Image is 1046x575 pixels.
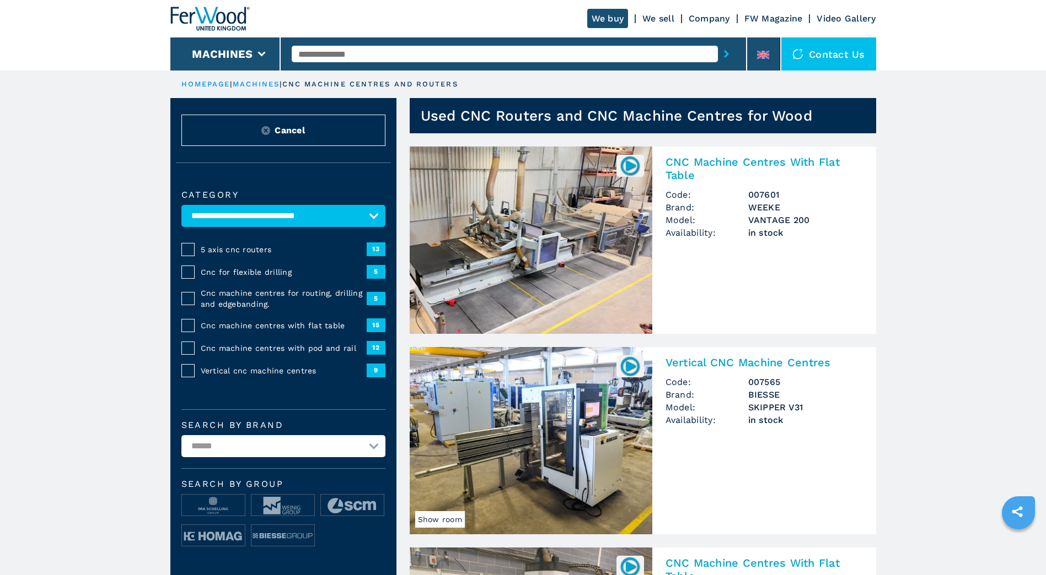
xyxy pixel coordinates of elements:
[251,495,314,517] img: image
[666,201,748,214] span: Brand:
[666,414,748,426] span: Availability:
[201,244,367,255] span: 5 axis cnc routers
[421,107,812,124] h1: Used CNC Routers and CNC Machine Centres for Wood
[666,401,748,414] span: Model:
[201,320,367,331] span: Cnc machine centres with flat table
[367,364,385,377] span: 9
[233,80,280,88] a: machines
[748,188,863,201] h3: 007601
[1004,498,1031,525] a: sharethis
[666,388,748,401] span: Brand:
[666,376,748,388] span: Code:
[781,37,876,70] div: Contact us
[181,421,385,430] label: Search by brand
[410,347,652,534] img: Vertical CNC Machine Centres BIESSE SKIPPER V31
[666,214,748,226] span: Model:
[367,341,385,354] span: 12
[181,191,385,199] label: Category
[282,79,458,89] p: cnc machine centres and routers
[261,126,270,135] img: Reset
[415,511,465,528] span: Show room
[321,495,384,517] img: image
[201,267,367,278] span: Cnc for flexible drilling
[181,80,230,88] a: HOMEPAGE
[367,242,385,256] span: 13
[718,41,735,67] button: submit-button
[410,347,876,534] a: Vertical CNC Machine Centres BIESSE SKIPPER V31Show room007565Vertical CNC Machine CentresCode:00...
[817,13,876,24] a: Video Gallery
[367,318,385,332] span: 15
[251,525,314,547] img: image
[201,287,367,310] span: Cnc machine centres for routing, drilling and edgebanding.
[192,47,253,61] button: Machines
[666,188,748,201] span: Code:
[744,13,803,24] a: FW Magazine
[619,355,641,377] img: 007565
[748,201,863,214] h3: WEEKE
[619,155,641,176] img: 007601
[367,265,385,278] span: 5
[170,7,250,31] img: Ferwood
[181,480,385,489] span: Search by group
[642,13,674,24] a: We sell
[666,356,863,369] h2: Vertical CNC Machine Centres
[201,365,367,376] span: Vertical cnc machine centres
[748,414,863,426] span: in stock
[748,226,863,239] span: in stock
[748,214,863,226] h3: VANTAGE 200
[748,388,863,401] h3: BIESSE
[666,226,748,239] span: Availability:
[181,115,385,146] button: ResetCancel
[182,495,245,517] img: image
[410,147,652,334] img: CNC Machine Centres With Flat Table WEEKE VANTAGE 200
[666,155,863,182] h2: CNC Machine Centres With Flat Table
[201,343,367,354] span: Cnc machine centres with pod and rail
[748,401,863,414] h3: SKIPPER V31
[275,124,305,137] span: Cancel
[689,13,730,24] a: Company
[230,80,232,88] span: |
[280,80,282,88] span: |
[410,147,876,334] a: CNC Machine Centres With Flat Table WEEKE VANTAGE 200007601CNC Machine Centres With Flat TableCod...
[367,292,385,305] span: 5
[182,525,245,547] img: image
[587,9,629,28] a: We buy
[748,376,863,388] h3: 007565
[792,48,803,59] img: Contact us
